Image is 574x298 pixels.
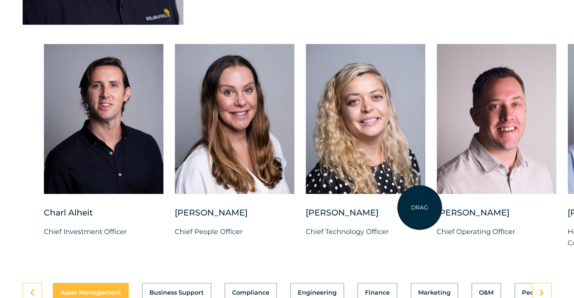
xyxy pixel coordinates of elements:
[175,226,294,237] p: Chief People Officer
[149,290,204,296] span: Business Support
[437,226,556,237] p: Chief Operating Officer
[365,290,390,296] span: Finance
[175,207,294,226] div: [PERSON_NAME]
[232,290,269,296] span: Compliance
[44,207,163,226] div: Charl Alheit
[418,290,451,296] span: Marketing
[298,290,337,296] span: Engineering
[60,290,121,296] span: Asset Management
[479,290,494,296] span: O&M
[306,226,425,237] p: Chief Technology Officer
[306,207,425,226] div: [PERSON_NAME]
[437,207,556,226] div: [PERSON_NAME]
[44,226,163,237] p: Chief Investment Officer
